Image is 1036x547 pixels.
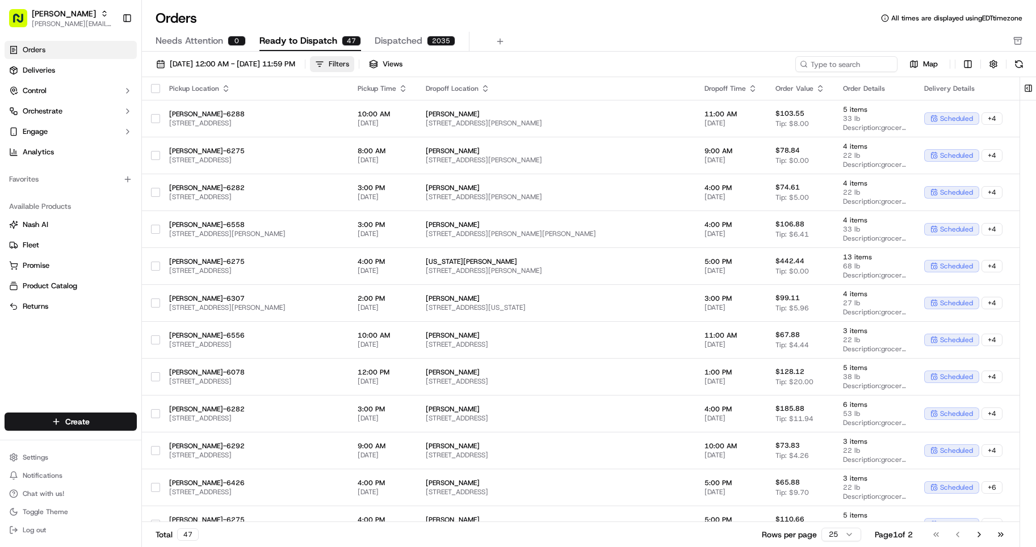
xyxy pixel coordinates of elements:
[775,267,809,276] span: Tip: $0.00
[169,257,339,266] span: [PERSON_NAME]-6275
[426,229,686,238] span: [STREET_ADDRESS][PERSON_NAME][PERSON_NAME]
[5,486,137,502] button: Chat with us!
[358,340,408,349] span: [DATE]
[177,528,199,541] div: 47
[775,220,804,229] span: $106.88
[426,266,686,275] span: [STREET_ADDRESS][PERSON_NAME]
[940,520,973,529] span: scheduled
[364,56,408,72] button: Views
[704,220,757,229] span: 4:00 PM
[358,146,408,155] span: 8:00 AM
[23,240,39,250] span: Fleet
[358,183,408,192] span: 3:00 PM
[704,368,757,377] span: 1:00 PM
[5,522,137,538] button: Log out
[9,281,132,291] a: Product Catalog
[169,110,339,119] span: [PERSON_NAME]-6288
[23,220,48,230] span: Nash AI
[427,36,455,46] div: 2035
[843,253,906,262] span: 13 items
[169,229,339,238] span: [STREET_ADDRESS][PERSON_NAME]
[5,468,137,483] button: Notifications
[259,34,337,48] span: Ready to Dispatch
[843,455,906,464] span: Description: grocery bags
[704,294,757,303] span: 3:00 PM
[358,331,408,340] span: 10:00 AM
[982,149,1003,162] div: + 4
[358,441,408,451] span: 9:00 AM
[169,405,339,414] span: [PERSON_NAME]-6282
[795,56,897,72] input: Type to search
[23,147,54,157] span: Analytics
[358,368,408,377] span: 12:00 PM
[704,110,757,119] span: 11:00 AM
[169,487,339,496] span: [STREET_ADDRESS]
[775,340,809,350] span: Tip: $4.44
[426,515,686,524] span: [PERSON_NAME]
[32,19,113,28] button: [PERSON_NAME][EMAIL_ADDRESS][PERSON_NAME][DOMAIN_NAME]
[775,478,800,487] span: $65.88
[775,515,804,524] span: $110.66
[775,330,800,339] span: $67.88
[843,262,906,271] span: 68 lb
[169,146,339,155] span: [PERSON_NAME]-6275
[169,183,339,192] span: [PERSON_NAME]-6282
[23,489,64,498] span: Chat with us!
[170,59,295,69] span: [DATE] 12:00 AM - [DATE] 11:59 PM
[843,225,906,234] span: 33 lb
[310,56,354,72] button: Filters
[704,146,757,155] span: 9:00 AM
[169,192,339,201] span: [STREET_ADDRESS]
[775,156,809,165] span: Tip: $0.00
[843,179,906,188] span: 4 items
[23,106,62,116] span: Orchestrate
[982,260,1003,272] div: + 4
[9,220,132,230] a: Nash AI
[704,414,757,423] span: [DATE]
[426,294,686,303] span: [PERSON_NAME]
[704,303,757,312] span: [DATE]
[940,372,973,381] span: scheduled
[982,518,1003,531] div: + 4
[843,474,906,483] span: 3 items
[23,86,47,96] span: Control
[843,418,906,427] span: Description: grocery bags
[843,326,906,335] span: 3 items
[940,188,973,197] span: scheduled
[775,293,800,302] span: $99.11
[169,303,339,312] span: [STREET_ADDRESS][PERSON_NAME]
[23,453,48,462] span: Settings
[358,257,408,266] span: 4:00 PM
[156,528,199,541] div: Total
[843,84,906,93] div: Order Details
[5,504,137,520] button: Toggle Theme
[704,405,757,414] span: 4:00 PM
[843,289,906,298] span: 4 items
[11,45,207,64] p: Welcome 👋
[5,277,137,295] button: Product Catalog
[704,377,757,386] span: [DATE]
[9,301,132,312] a: Returns
[923,59,938,69] span: Map
[940,262,973,271] span: scheduled
[358,405,408,414] span: 3:00 PM
[5,143,137,161] a: Analytics
[358,515,408,524] span: 4:00 PM
[358,487,408,496] span: [DATE]
[843,160,906,169] span: Description: grocery bags
[426,257,686,266] span: [US_STATE][PERSON_NAME]
[704,119,757,128] span: [DATE]
[32,8,96,19] button: [PERSON_NAME]
[704,192,757,201] span: [DATE]
[426,331,686,340] span: [PERSON_NAME]
[169,84,339,93] div: Pickup Location
[843,142,906,151] span: 4 items
[358,119,408,128] span: [DATE]
[383,59,402,69] span: Views
[426,451,686,460] span: [STREET_ADDRESS]
[843,372,906,381] span: 38 lb
[96,166,105,175] div: 💻
[982,297,1003,309] div: + 4
[426,183,686,192] span: [PERSON_NAME]
[843,409,906,418] span: 53 lb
